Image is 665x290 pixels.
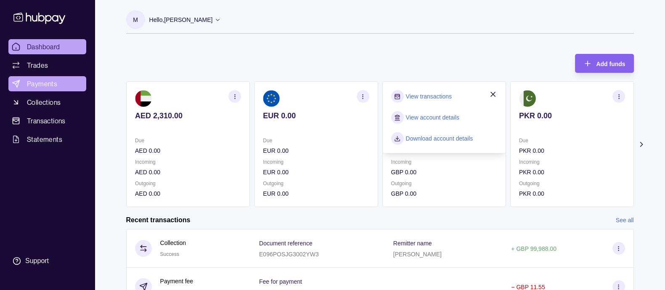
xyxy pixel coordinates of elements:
[616,216,634,225] a: See all
[391,179,497,188] p: Outgoing
[519,136,625,145] p: Due
[8,113,86,128] a: Transactions
[519,189,625,198] p: PKR 0.00
[575,54,633,73] button: Add funds
[25,256,49,266] div: Support
[27,134,62,144] span: Statements
[259,240,313,247] p: Document reference
[8,39,86,54] a: Dashboard
[135,168,241,177] p: AED 0.00
[391,189,497,198] p: GBP 0.00
[27,79,57,89] span: Payments
[135,111,241,120] p: AED 2,310.00
[135,146,241,155] p: AED 0.00
[596,61,625,67] span: Add funds
[160,251,179,257] span: Success
[263,90,280,107] img: eu
[135,189,241,198] p: AED 0.00
[263,179,369,188] p: Outgoing
[8,252,86,270] a: Support
[135,157,241,167] p: Incoming
[149,15,213,24] p: Hello, [PERSON_NAME]
[133,15,138,24] p: M
[27,60,48,70] span: Trades
[135,179,241,188] p: Outgoing
[519,90,535,107] img: pk
[8,76,86,91] a: Payments
[263,168,369,177] p: EUR 0.00
[259,278,302,285] p: Fee for payment
[519,111,625,120] p: PKR 0.00
[393,240,432,247] p: Remitter name
[391,157,497,167] p: Incoming
[8,95,86,110] a: Collections
[393,251,442,258] p: [PERSON_NAME]
[263,157,369,167] p: Incoming
[405,134,473,143] a: Download account details
[259,251,319,258] p: E096POSJG3002YW3
[8,58,86,73] a: Trades
[8,132,86,147] a: Statements
[160,277,193,286] p: Payment fee
[405,92,451,101] a: View transactions
[135,90,152,107] img: ae
[511,245,556,252] p: + GBP 99,988.00
[391,168,497,177] p: GBP 0.00
[263,189,369,198] p: EUR 0.00
[519,168,625,177] p: PKR 0.00
[519,157,625,167] p: Incoming
[405,113,459,122] a: View account details
[263,111,369,120] p: EUR 0.00
[263,146,369,155] p: EUR 0.00
[27,97,61,107] span: Collections
[160,238,186,247] p: Collection
[126,216,191,225] h2: Recent transactions
[519,179,625,188] p: Outgoing
[263,136,369,145] p: Due
[519,146,625,155] p: PKR 0.00
[27,42,60,52] span: Dashboard
[135,136,241,145] p: Due
[27,116,66,126] span: Transactions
